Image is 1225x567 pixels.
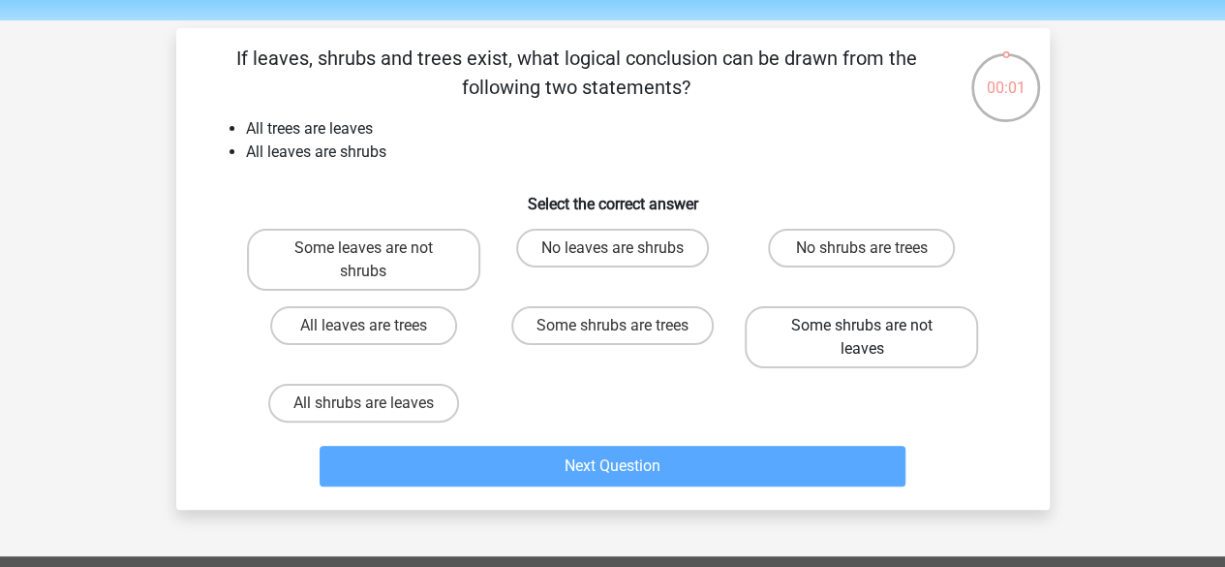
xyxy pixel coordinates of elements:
[516,229,709,268] label: No leaves are shrubs
[247,229,480,291] label: Some leaves are not shrubs
[768,229,955,268] label: No shrubs are trees
[246,141,1019,164] li: All leaves are shrubs
[745,306,978,368] label: Some shrubs are not leaves
[246,117,1019,141] li: All trees are leaves
[207,179,1019,213] h6: Select the correct answer
[268,384,459,423] label: All shrubs are leaves
[320,446,905,487] button: Next Question
[511,306,714,345] label: Some shrubs are trees
[969,51,1042,100] div: 00:01
[270,306,457,345] label: All leaves are trees
[207,44,946,102] p: If leaves, shrubs and trees exist, what logical conclusion can be drawn from the following two st...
